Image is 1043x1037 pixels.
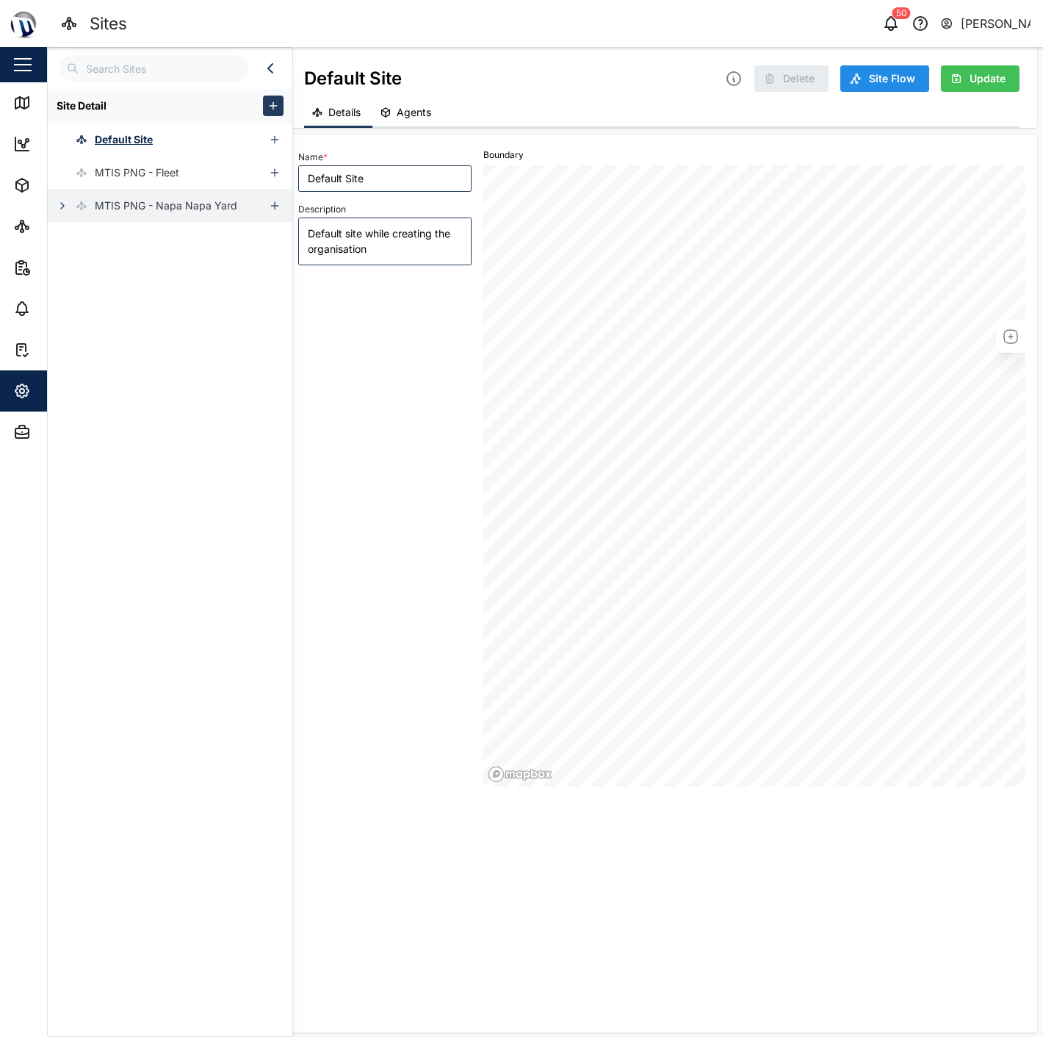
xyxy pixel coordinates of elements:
div: Reports [38,259,88,276]
a: Site Flow [840,65,929,92]
span: Update [970,66,1006,91]
div: Dashboard [38,136,104,152]
div: Sites [38,218,73,234]
img: Main Logo [7,7,40,40]
span: Details [328,107,361,118]
label: Description [298,204,346,215]
input: Search Sites [59,55,248,82]
div: Settings [38,383,90,399]
label: Name [298,152,328,162]
div: Site Detail [57,98,245,114]
div: Alarms [38,301,84,317]
canvas: Map [483,165,1026,788]
span: Site Flow [869,66,915,91]
div: Default Site [95,132,153,148]
button: [PERSON_NAME] [939,13,1031,34]
div: MTIS PNG - Fleet [95,165,179,181]
span: Agents [397,107,431,118]
div: MTIS PNG - Napa Napa Yard [95,198,237,214]
div: Boundary [483,148,1026,162]
div: Default Site [304,65,402,92]
button: Update [941,65,1019,92]
div: Assets [38,177,84,193]
a: Mapbox logo [488,766,552,783]
div: Admin [38,424,82,440]
textarea: Default site while creating the organisation [298,218,472,265]
div: Sites [90,11,127,37]
div: [PERSON_NAME] [961,15,1031,33]
div: 50 [892,7,911,19]
div: Map [38,95,71,111]
div: Tasks [38,342,79,358]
